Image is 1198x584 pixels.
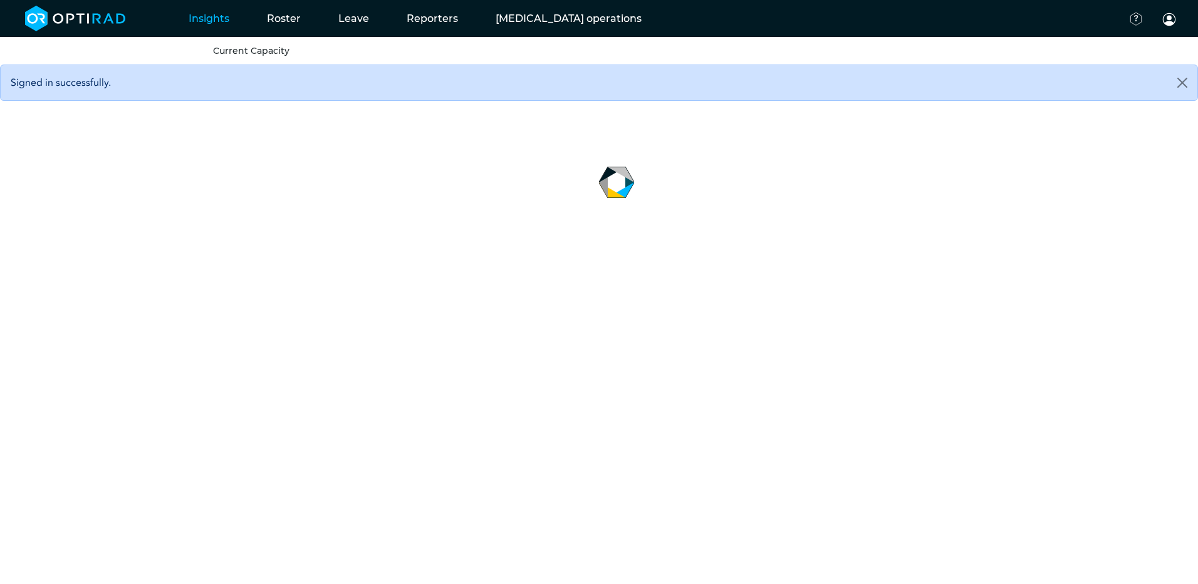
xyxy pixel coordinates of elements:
img: brand-opti-rad-logos-blue-and-white-d2f68631ba2948856bd03f2d395fb146ddc8fb01b4b6e9315ea85fa773367... [25,6,126,31]
button: Close [1167,65,1197,100]
a: Current Capacity [213,45,289,56]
